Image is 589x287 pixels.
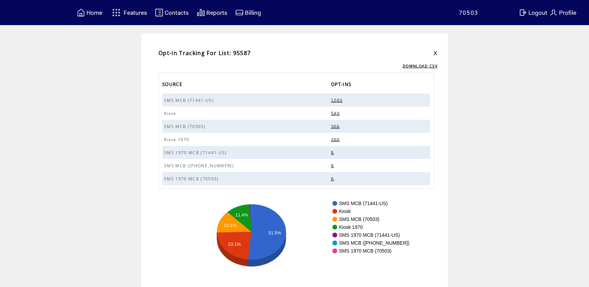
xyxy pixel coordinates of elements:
a: OPT-INS [331,79,355,91]
span: 8 [331,163,335,169]
span: SOURCE [162,79,184,91]
span: Features [124,9,147,16]
a: Logout [518,7,548,18]
img: home.svg [77,8,85,17]
a: 8 [331,163,335,167]
span: SMS 1970 MCB (70503) [164,176,220,182]
a: 6 [331,176,335,180]
img: creidtcard.svg [235,8,244,17]
a: 540 [331,111,341,115]
span: Logout [528,9,547,16]
a: DOWNLOAD CSV [403,64,437,68]
a: 266 [331,137,341,141]
span: Billing [245,9,261,16]
img: profile.svg [549,8,558,17]
img: contacts.svg [155,8,163,17]
img: exit.svg [519,8,527,17]
text: 23.1% [228,242,241,247]
span: 1203 [331,97,344,103]
text: 51.5% [268,230,281,235]
text: Kiosk 1970 [339,224,363,230]
span: Profile [559,9,576,16]
text: SMS 1970 MCB (71441-US) [339,232,400,238]
span: 306 [331,124,341,129]
text: SMS 1970 MCB (70503) [339,248,392,254]
span: SMS 1970 MCB (71441-US) [164,150,229,156]
a: Features [109,6,148,19]
span: 6 [331,176,335,182]
span: Kiosk [164,110,178,116]
a: SOURCE [162,79,186,91]
a: 306 [331,124,341,128]
a: Billing [234,7,262,18]
span: Contacts [165,9,189,16]
text: SMS MCB (70503) [339,216,379,222]
text: SMS MCB ([PHONE_NUMBER]) [339,240,410,246]
text: 11.4% [235,212,248,217]
span: 8 [331,150,335,156]
span: Opt-in Tracking For List: 95587 [158,49,251,57]
a: 8 [331,150,335,154]
a: Contacts [154,7,190,18]
a: Reports [196,7,228,18]
a: Profile [548,7,577,18]
svg: A chart. [157,198,437,284]
span: OPT-INS [331,79,353,91]
span: Kiosk 1970 [164,137,191,142]
img: chart.svg [197,8,205,17]
span: 540 [331,110,341,116]
span: Home [86,9,102,16]
span: Reports [206,9,227,16]
img: features.svg [110,7,122,18]
span: SMS MCB ([PHONE_NUMBER]) [164,163,236,169]
text: 13.1% [224,223,237,228]
a: Home [76,7,103,18]
span: SMS MCB (71441-US) [164,97,216,103]
a: 1203 [331,98,344,102]
text: SMS MCB (71441-US) [339,201,388,206]
span: 70503 [459,9,478,16]
span: 266 [331,137,341,142]
text: Kiosk [339,209,351,214]
span: SMS MCB (70503) [164,124,207,129]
